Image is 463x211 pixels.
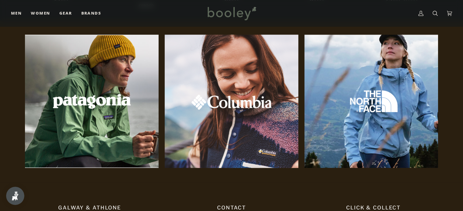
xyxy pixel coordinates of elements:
[81,10,101,16] span: Brands
[59,10,72,16] span: Gear
[11,10,22,16] span: Men
[6,187,24,205] iframe: Button to open loyalty program pop-up
[31,10,50,16] span: Women
[205,5,258,22] img: Booley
